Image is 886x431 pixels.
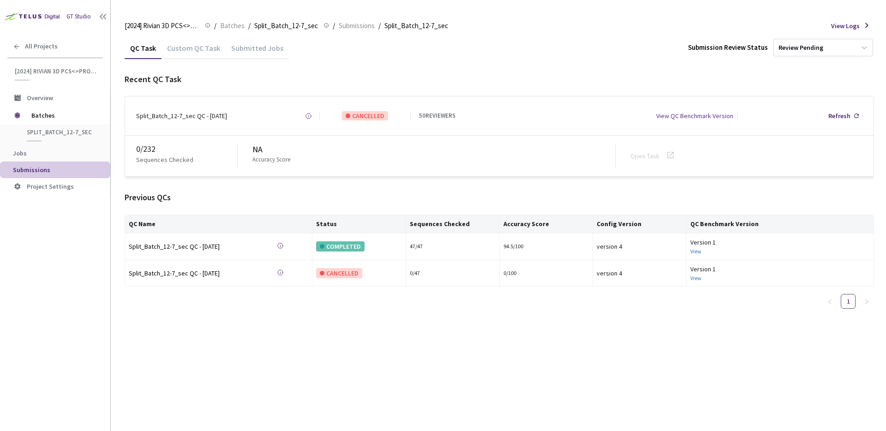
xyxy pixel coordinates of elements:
li: / [378,20,381,31]
div: version 4 [597,241,682,251]
div: Version 1 [690,237,870,247]
div: Split_Batch_12-7_sec QC - [DATE] [129,241,258,251]
div: Split_Batch_12-7_sec QC - [DATE] [136,111,227,120]
span: [2024] Rivian 3D PCS<>Production [15,67,97,75]
span: All Projects [25,42,58,50]
a: Open Task [630,152,659,160]
span: Jobs [13,149,27,157]
div: CANCELLED [342,111,388,120]
th: Config Version [593,215,687,233]
div: 50 REVIEWERS [419,112,455,120]
li: 1 [841,294,856,309]
button: left [822,294,837,309]
li: / [333,20,335,31]
p: Accuracy Score [252,156,290,164]
span: Overview [27,94,53,102]
span: Submissions [339,20,375,31]
div: Review Pending [778,43,823,52]
div: 94.5/100 [503,242,589,251]
span: Split_Batch_12-7_sec [27,128,95,136]
div: Refresh [828,111,850,120]
div: QC Task [125,43,162,59]
div: NA [252,144,615,156]
span: Split_Batch_12-7_sec [254,20,318,31]
li: / [214,20,216,31]
span: Project Settings [27,182,74,191]
div: 0 / 47 [410,269,496,278]
th: Status [312,215,406,233]
a: Submissions [337,20,377,30]
a: Batches [218,20,246,30]
th: Sequences Checked [406,215,500,233]
div: Submission Review Status [688,42,768,52]
span: Submissions [13,166,50,174]
div: COMPLETED [316,241,365,251]
span: Batches [31,106,95,125]
li: Next Page [859,294,874,309]
div: 0 / 232 [136,143,237,155]
div: Split_Batch_12-7_sec QC - [DATE] [129,268,258,278]
div: Custom QC Task [162,43,226,59]
span: Split_Batch_12-7_sec [384,20,448,31]
a: View [690,248,701,255]
div: View QC Benchmark Version [656,111,733,120]
div: 0/100 [503,269,589,278]
div: GT Studio [66,12,91,21]
p: Sequences Checked [136,155,193,164]
li: Previous Page [822,294,837,309]
span: Batches [220,20,245,31]
li: / [248,20,251,31]
a: Split_Batch_12-7_sec QC - [DATE] [129,241,258,252]
div: Recent QC Task [125,73,874,85]
button: right [859,294,874,309]
span: View Logs [831,21,860,30]
div: Version 1 [690,264,870,274]
div: CANCELLED [316,268,362,278]
th: QC Benchmark Version [687,215,874,233]
a: View [690,275,701,281]
th: Accuracy Score [500,215,593,233]
div: Previous QCs [125,192,874,204]
div: version 4 [597,268,682,278]
span: [2024] Rivian 3D PCS<>Production [125,20,199,31]
div: 47 / 47 [410,242,496,251]
th: QC Name [125,215,312,233]
a: 1 [841,294,855,308]
span: left [827,299,832,305]
span: right [864,299,869,305]
div: Submitted Jobs [226,43,289,59]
